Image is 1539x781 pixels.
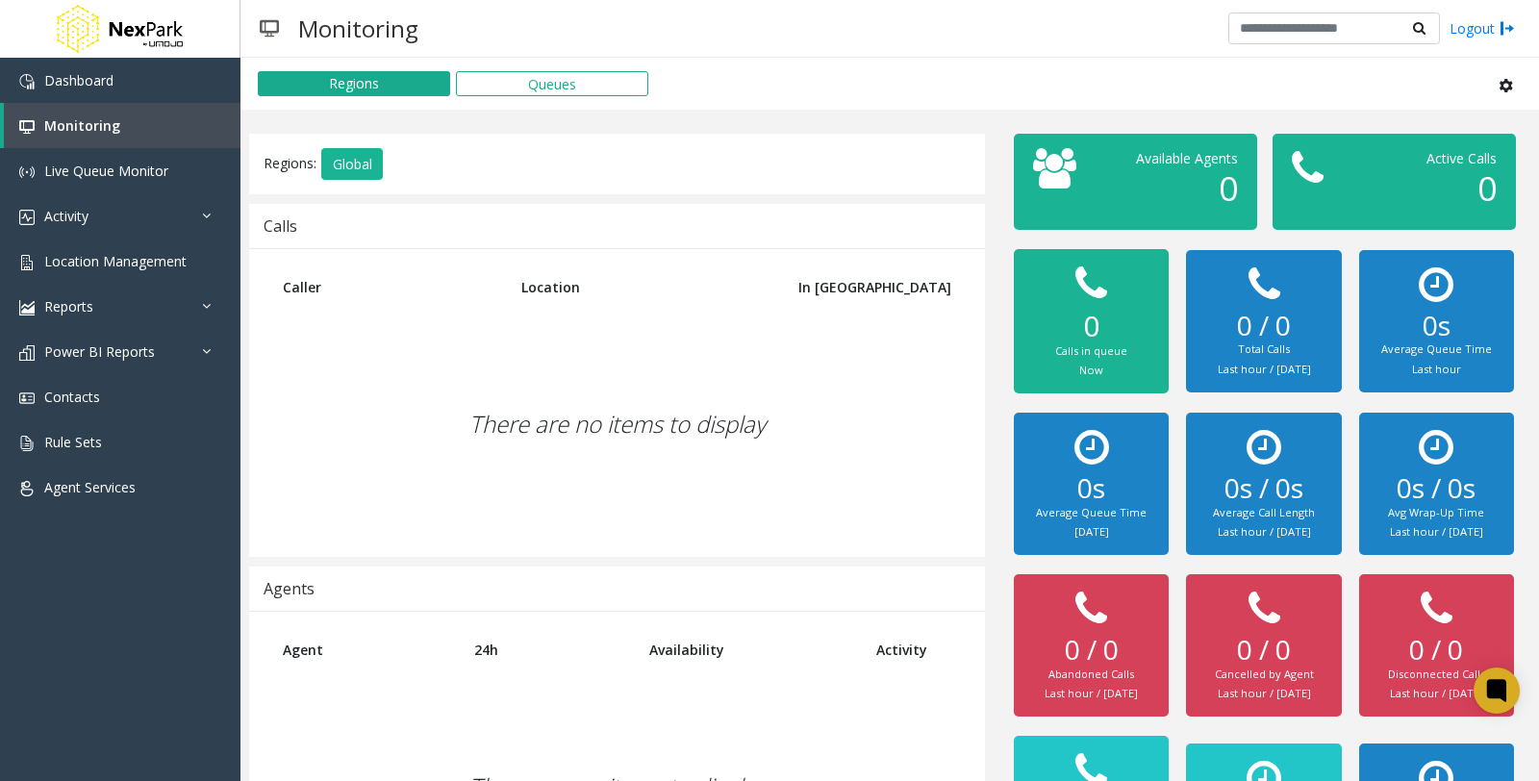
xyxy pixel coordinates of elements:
[862,626,966,673] th: Activity
[1033,667,1149,683] div: Abandoned Calls
[1033,505,1149,521] div: Average Queue Time
[19,255,35,270] img: 'icon'
[19,390,35,406] img: 'icon'
[19,164,35,180] img: 'icon'
[19,345,35,361] img: 'icon'
[264,214,297,239] div: Calls
[1205,341,1322,358] div: Total Calls
[268,626,460,673] th: Agent
[1045,686,1138,700] small: Last hour / [DATE]
[44,207,88,225] span: Activity
[321,148,383,181] button: Global
[1412,362,1461,376] small: Last hour
[44,433,102,451] span: Rule Sets
[19,300,35,315] img: 'icon'
[19,481,35,496] img: 'icon'
[1390,524,1483,539] small: Last hour / [DATE]
[1218,524,1311,539] small: Last hour / [DATE]
[507,264,766,311] th: Location
[1079,363,1103,377] small: Now
[268,264,507,311] th: Caller
[1218,362,1311,376] small: Last hour / [DATE]
[1450,18,1515,38] a: Logout
[44,388,100,406] span: Contacts
[289,5,428,52] h3: Monitoring
[19,119,35,135] img: 'icon'
[1205,472,1322,505] h2: 0s / 0s
[456,71,648,96] button: Queues
[635,626,861,673] th: Availability
[1033,634,1149,667] h2: 0 / 0
[460,626,635,673] th: 24h
[1219,165,1238,211] span: 0
[44,478,136,496] span: Agent Services
[44,297,93,315] span: Reports
[1378,505,1495,521] div: Avg Wrap-Up Time
[1074,524,1109,539] small: [DATE]
[1205,667,1322,683] div: Cancelled by Agent
[1218,686,1311,700] small: Last hour / [DATE]
[44,162,168,180] span: Live Queue Monitor
[1378,472,1495,505] h2: 0s / 0s
[766,264,966,311] th: In [GEOGRAPHIC_DATA]
[19,74,35,89] img: 'icon'
[19,436,35,451] img: 'icon'
[44,116,120,135] span: Monitoring
[1205,310,1322,342] h2: 0 / 0
[1033,472,1149,505] h2: 0s
[1426,149,1497,167] span: Active Calls
[258,71,450,96] button: Regions
[268,311,966,538] div: There are no items to display
[260,5,279,52] img: pageIcon
[44,252,187,270] span: Location Management
[1205,634,1322,667] h2: 0 / 0
[19,210,35,225] img: 'icon'
[1477,165,1497,211] span: 0
[44,342,155,361] span: Power BI Reports
[1378,310,1495,342] h2: 0s
[1205,505,1322,521] div: Average Call Length
[1033,309,1149,343] h2: 0
[44,71,114,89] span: Dashboard
[1500,18,1515,38] img: logout
[4,103,240,148] a: Monitoring
[1033,343,1149,360] div: Calls in queue
[1136,149,1238,167] span: Available Agents
[1378,667,1495,683] div: Disconnected Calls
[264,153,316,171] span: Regions:
[264,576,315,601] div: Agents
[1390,686,1483,700] small: Last hour / [DATE]
[1378,341,1495,358] div: Average Queue Time
[1378,634,1495,667] h2: 0 / 0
